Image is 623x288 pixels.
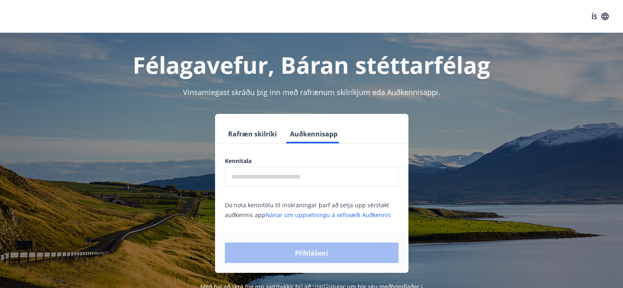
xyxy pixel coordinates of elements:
[228,129,277,138] font: Rafræn skilríki
[183,87,440,97] font: Vinsamlegast skráðu þig inn með rafrænum skilríkjum eda Auðkennisappi.
[133,49,490,80] font: Félagavefur, Báran stéttarfélag
[591,12,597,21] font: ÍS
[225,157,251,165] font: Kennitala
[587,9,613,24] button: ÍS
[265,211,391,219] a: Nánar um uppsetningu á vefsvæði Auðkennis
[225,201,389,219] font: Do nota kennitölu til inskraningar þarf að setja upp sérstakt auðkennis app
[290,129,338,138] font: Auðkennisapp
